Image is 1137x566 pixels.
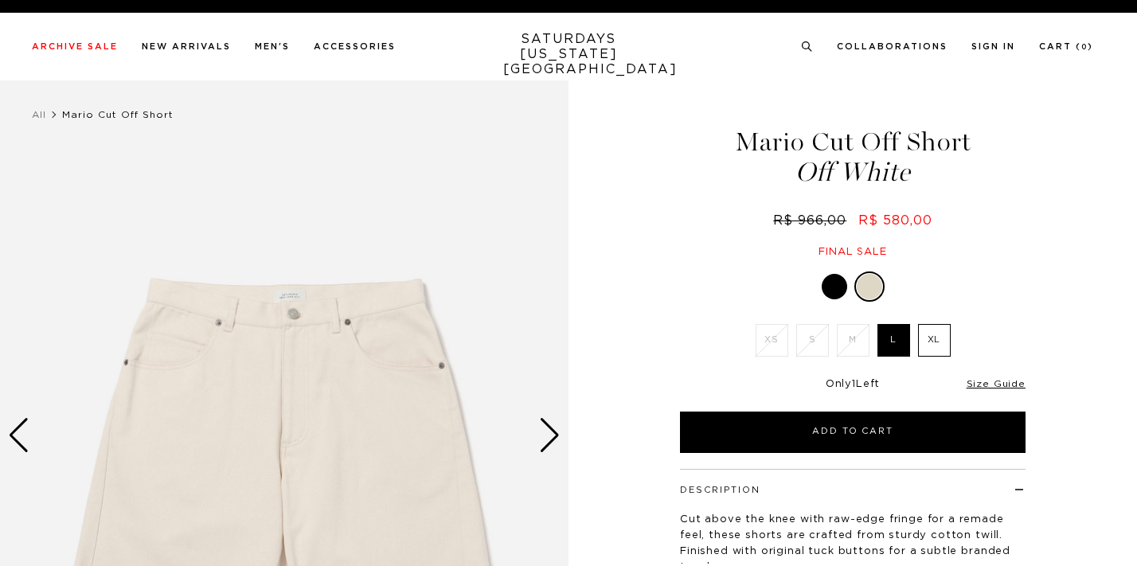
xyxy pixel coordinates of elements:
[32,110,46,119] a: All
[8,418,29,453] div: Previous slide
[503,32,635,77] a: SATURDAYS[US_STATE][GEOGRAPHIC_DATA]
[314,42,396,51] a: Accessories
[62,110,174,119] span: Mario Cut Off Short
[678,129,1028,185] h1: Mario Cut Off Short
[678,245,1028,259] div: Final sale
[1081,44,1088,51] small: 0
[858,214,932,227] span: R$ 580,00
[852,379,856,389] span: 1
[1039,42,1093,51] a: Cart (0)
[837,42,947,51] a: Collaborations
[967,379,1026,388] a: Size Guide
[971,42,1015,51] a: Sign In
[678,159,1028,185] span: Off White
[680,486,760,494] button: Description
[539,418,561,453] div: Next slide
[773,214,853,227] del: R$ 966,00
[918,324,951,357] label: XL
[877,324,910,357] label: L
[680,378,1026,392] div: Only Left
[255,42,290,51] a: Men's
[142,42,231,51] a: New Arrivals
[680,412,1026,453] button: Add to Cart
[32,42,118,51] a: Archive Sale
